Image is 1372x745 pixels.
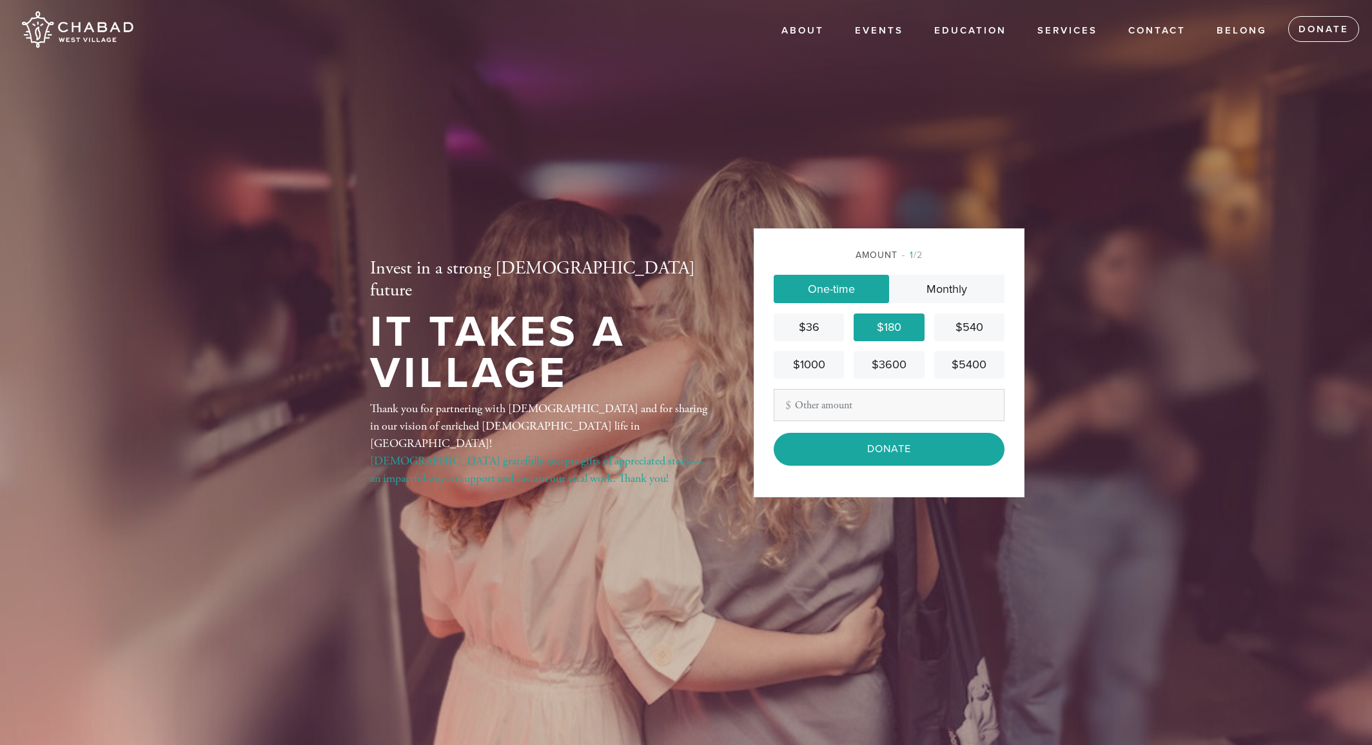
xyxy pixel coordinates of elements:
span: 1 [910,250,914,261]
a: $1000 [774,351,844,379]
div: $36 [779,319,839,336]
a: Monthly [889,275,1004,303]
a: Belong [1207,19,1277,43]
div: Amount [774,248,1004,262]
a: About [772,19,834,43]
a: [DEMOGRAPHIC_DATA] gratefully accepts gifts of appreciated stock—an impactful way to support and ... [370,453,703,486]
a: $540 [934,313,1004,341]
a: Donate [1288,16,1359,42]
img: Chabad%20West%20Village.png [19,6,135,53]
a: $36 [774,313,844,341]
a: Services [1028,19,1107,43]
input: Donate [774,433,1004,465]
a: Events [845,19,913,43]
a: $180 [854,313,924,341]
a: EDUCATION [925,19,1016,43]
input: Other amount [774,389,1004,421]
a: Contact [1119,19,1195,43]
a: $5400 [934,351,1004,379]
h1: It Takes a Village [370,312,712,395]
div: $1000 [779,356,839,373]
div: $180 [859,319,919,336]
a: $3600 [854,351,924,379]
span: /2 [902,250,923,261]
div: $540 [939,319,999,336]
h2: Invest in a strong [DEMOGRAPHIC_DATA] future [370,258,712,301]
div: $5400 [939,356,999,373]
div: Thank you for partnering with [DEMOGRAPHIC_DATA] and for sharing in our vision of enriched [DEMOG... [370,400,712,487]
div: $3600 [859,356,919,373]
a: One-time [774,275,889,303]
